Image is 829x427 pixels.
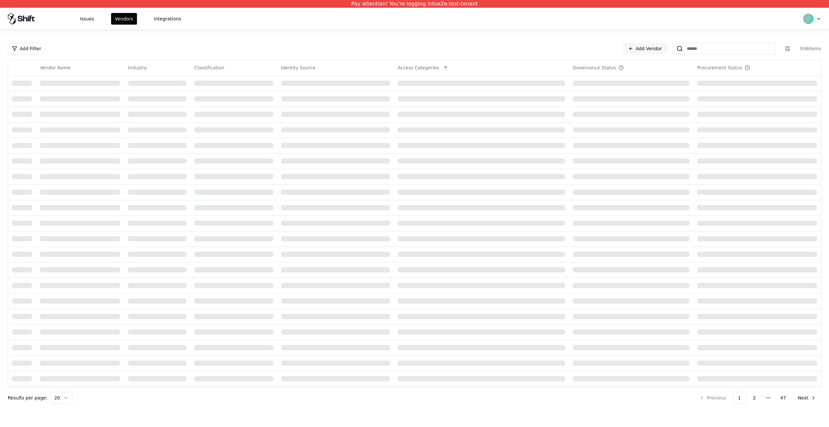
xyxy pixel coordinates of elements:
div: Identity Source [281,64,315,71]
button: Add Filter [8,43,45,54]
a: Add Vendor [623,43,667,54]
button: Next [792,392,821,404]
button: 1 [732,392,746,404]
p: Results per page: [8,395,47,401]
div: Procurement Status [697,64,742,71]
button: Issues [76,13,98,25]
div: Classification [194,64,224,71]
button: Integrations [150,13,185,25]
div: Industry [128,64,147,71]
div: Governance Status [573,64,616,71]
button: 47 [775,392,791,404]
div: Access Categories [398,64,439,71]
div: 936 items [795,45,821,52]
button: 2 [748,392,761,404]
div: Vendor Name [40,64,71,71]
nav: pagination [694,392,821,404]
button: Vendors [111,13,137,25]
